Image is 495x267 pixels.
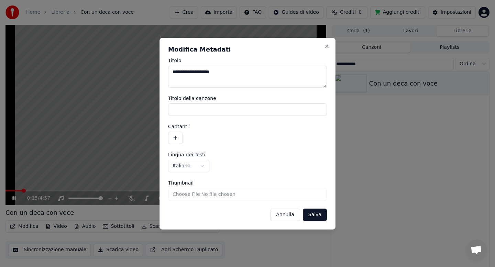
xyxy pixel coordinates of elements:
[168,152,206,157] span: Lingua dei Testi
[168,124,327,129] label: Cantanti
[168,58,327,63] label: Titolo
[168,46,327,53] h2: Modifica Metadati
[168,96,327,101] label: Titolo della canzone
[168,180,194,185] span: Thumbnail
[303,209,327,221] button: Salva
[270,209,300,221] button: Annulla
